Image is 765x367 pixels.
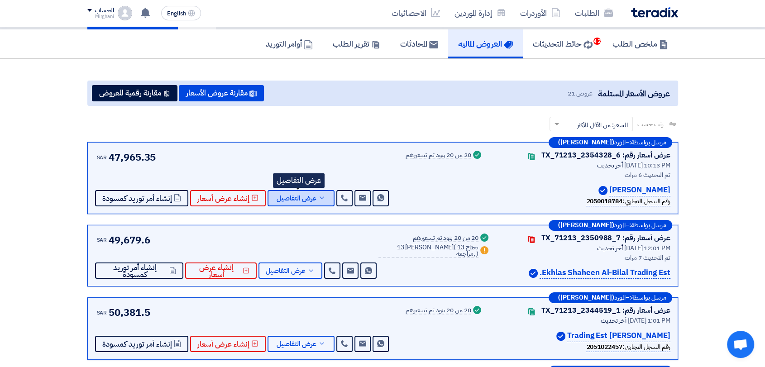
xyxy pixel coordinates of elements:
button: مقارنة عروض الأسعار [179,85,264,101]
div: Mirghani [87,14,114,19]
b: ([PERSON_NAME]) [558,295,614,301]
div: عرض أسعار رقم: TX_71213_2350988_7 [541,233,670,243]
div: – [549,220,672,231]
div: تم التحديث 7 مرات [501,253,670,262]
div: 20 من 20 بنود تم تسعيرهم [406,307,471,315]
div: 20 من 20 بنود تم تسعيرهم [406,152,471,159]
span: English [167,10,186,17]
div: الحساب [95,7,114,14]
a: ملخص الطلب [602,29,678,58]
h5: حائط التحديثات [533,38,593,49]
button: إنشاء عرض أسعار [190,190,266,206]
button: English [161,6,201,20]
span: مرسل بواسطة: [629,222,666,229]
a: حائط التحديثات42 [523,29,602,58]
b: 2050018784 [586,196,622,206]
button: إنشاء عرض أسعار [185,262,257,279]
button: عرض التفاصيل [258,262,322,279]
div: 20 من 20 بنود تم تسعيرهم [413,235,478,242]
span: عرض التفاصيل [277,341,316,348]
img: Teradix logo [631,7,678,18]
span: إنشاء أمر توريد كمسودة [102,341,172,348]
span: عرض التفاصيل [266,267,306,274]
span: إنشاء أمر توريد كمسودة [102,264,167,278]
span: المورد [614,295,626,301]
img: Verified Account [556,332,565,341]
span: المورد [614,139,626,146]
b: ([PERSON_NAME]) [558,139,614,146]
p: [PERSON_NAME] Trading Est [567,330,670,342]
span: [DATE] 1:01 PM [628,316,670,325]
span: SAR [97,236,107,244]
span: SAR [97,309,107,317]
span: إنشاء عرض أسعار [192,264,241,278]
button: إنشاء أمر توريد كمسودة [95,262,183,279]
a: تقرير الطلب [323,29,390,58]
span: 42 [593,38,601,45]
span: 49,679.6 [109,233,150,248]
button: عرض التفاصيل [268,190,335,206]
b: ([PERSON_NAME]) [558,222,614,229]
span: عروض الأسعار المستلمة [598,87,669,100]
span: مرسل بواسطة: [629,295,666,301]
div: – [549,137,672,148]
span: السعر: من الأقل للأكثر [577,120,628,130]
p: Ekhlas Shaheen Al-Bilal Trading Est. [540,267,670,279]
span: عرض التفاصيل [277,195,316,202]
div: عرض أسعار رقم: TX_71213_2354328_6 [541,150,670,161]
h5: ملخص الطلب [612,38,668,49]
span: [DATE] 12:01 PM [624,243,670,253]
button: عرض التفاصيل [268,336,335,352]
span: 13 يحتاج مراجعه, [456,243,478,258]
button: إنشاء عرض أسعار [190,336,266,352]
b: 2051022457 [586,342,622,352]
div: تم التحديث 6 مرات [494,170,670,180]
span: [DATE] 10:13 PM [624,161,670,170]
p: [PERSON_NAME] [609,184,670,196]
a: المحادثات [390,29,448,58]
a: أوامر التوريد [256,29,323,58]
h5: العروض الماليه [458,38,513,49]
a: العروض الماليه [448,29,523,58]
span: SAR [97,153,107,162]
img: Verified Account [598,186,607,195]
span: أخر تحديث [597,161,623,170]
button: إنشاء أمر توريد كمسودة [95,336,188,352]
button: إنشاء أمر توريد كمسودة [95,190,188,206]
h5: تقرير الطلب [333,38,380,49]
div: 13 [PERSON_NAME] [378,244,478,258]
span: أخر تحديث [601,316,626,325]
a: Open chat [727,331,754,358]
span: إنشاء عرض أسعار [197,341,249,348]
a: الاحصائيات [384,2,447,24]
span: عروض 21 [568,89,592,98]
span: 47,965.35 [109,150,156,165]
h5: أوامر التوريد [266,38,313,49]
img: Verified Account [529,269,538,278]
div: رقم السجل التجاري : [586,342,670,352]
span: المورد [614,222,626,229]
div: عرض أسعار رقم: TX_71213_2344519_1 [541,305,670,316]
span: إنشاء عرض أسعار [197,195,249,202]
img: profile_test.png [118,6,132,20]
span: إنشاء أمر توريد كمسودة [102,195,172,202]
div: – [549,292,672,303]
span: ) [476,249,478,258]
h5: المحادثات [400,38,438,49]
span: أخر تحديث [597,243,623,253]
span: رتب حسب [637,119,663,129]
span: مرسل بواسطة: [629,139,666,146]
div: رقم السجل التجاري : [586,196,670,206]
span: 50,381.5 [109,305,150,320]
button: مقارنة رقمية للعروض [92,85,177,101]
a: الطلبات [568,2,620,24]
div: عرض التفاصيل [273,173,325,188]
span: ( [454,243,456,252]
a: إدارة الموردين [447,2,513,24]
a: الأوردرات [513,2,568,24]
